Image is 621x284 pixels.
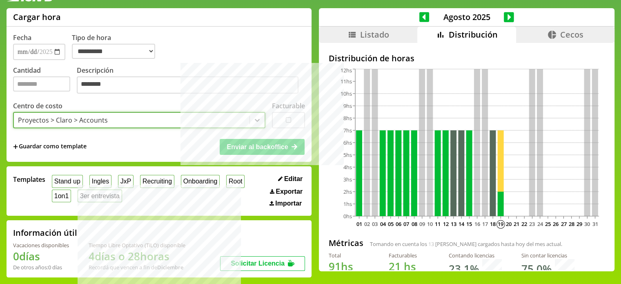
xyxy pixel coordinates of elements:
[411,220,417,228] text: 08
[341,67,352,74] tspan: 12hs
[89,175,111,188] button: Ingles
[13,66,77,96] label: Cantidad
[13,227,77,238] h2: Información útil
[403,220,409,228] text: 07
[13,249,69,264] h1: 0 días
[356,220,362,228] text: 01
[78,190,122,202] button: 3er entrevista
[140,175,174,188] button: Recruiting
[372,220,378,228] text: 03
[329,237,363,248] h2: Métricas
[592,220,598,228] text: 31
[89,249,185,264] h1: 4 días o 28 horas
[18,116,108,125] div: Proyectos > Claro > Accounts
[553,220,559,228] text: 26
[227,143,288,150] span: Enviar al backoffice
[343,176,352,183] tspan: 3hs
[341,90,352,97] tspan: 10hs
[181,175,220,188] button: Onboarding
[482,220,488,228] text: 17
[396,220,401,228] text: 06
[267,188,305,196] button: Exportar
[389,252,429,259] div: Facturables
[521,252,574,259] div: Sin contar licencias
[451,220,456,228] text: 13
[343,127,352,134] tspan: 7hs
[545,220,551,228] text: 25
[220,256,305,271] button: Solicitar Licencia
[343,114,352,122] tspan: 8hs
[343,139,352,146] tspan: 6hs
[52,190,71,202] button: 1on1
[13,175,45,184] span: Templates
[343,151,352,159] tspan: 5hs
[231,260,285,267] span: Solicitar Licencia
[459,220,465,228] text: 14
[329,259,369,274] h1: hs
[343,200,352,208] tspan: 1hs
[498,220,503,228] text: 19
[449,252,502,259] div: Contando licencias
[13,11,61,22] h1: Cargar hora
[537,220,543,228] text: 24
[429,11,504,22] span: Agosto 2025
[343,188,352,195] tspan: 2hs
[584,220,590,228] text: 30
[13,76,70,92] input: Cantidad
[449,262,479,276] h1: 23.1 %
[427,220,433,228] text: 10
[329,53,605,64] h2: Distribución de horas
[272,101,305,110] label: Facturable
[329,259,341,274] span: 91
[52,175,83,188] button: Stand up
[387,220,393,228] text: 05
[72,44,155,59] select: Tipo de hora
[284,175,303,183] span: Editar
[360,29,389,40] span: Listado
[343,102,352,110] tspan: 9hs
[380,220,386,228] text: 04
[514,220,519,228] text: 21
[276,188,303,195] span: Exportar
[435,220,441,228] text: 11
[389,259,401,274] span: 21
[466,220,472,228] text: 15
[77,76,298,94] textarea: Descripción
[443,220,448,228] text: 12
[157,264,183,271] b: Diciembre
[72,33,162,60] label: Tipo de hora
[389,259,429,274] h1: hs
[77,66,305,96] label: Descripción
[370,240,562,248] span: Tomando en cuenta los [PERSON_NAME] cargados hasta hoy del mes actual.
[118,175,134,188] button: JxP
[89,264,185,271] div: Recordá que vencen a fin de
[343,163,352,171] tspan: 4hs
[490,220,496,228] text: 18
[474,220,480,228] text: 16
[89,242,185,249] div: Tiempo Libre Optativo (TiLO) disponible
[449,29,498,40] span: Distribución
[341,78,352,85] tspan: 11hs
[576,220,582,228] text: 29
[275,200,302,207] span: Importar
[505,220,511,228] text: 20
[521,262,552,276] h1: 75.0 %
[329,252,369,259] div: Total
[13,264,69,271] div: De otros años: 0 días
[13,101,62,110] label: Centro de costo
[220,139,305,154] button: Enviar al backoffice
[276,175,305,183] button: Editar
[364,220,370,228] text: 02
[529,220,535,228] text: 23
[428,240,434,248] span: 13
[521,220,527,228] text: 22
[13,142,87,151] span: +Guardar como template
[419,220,425,228] text: 09
[568,220,574,228] text: 28
[561,220,566,228] text: 27
[13,142,18,151] span: +
[343,212,352,220] tspan: 0hs
[13,33,31,42] label: Fecha
[13,242,69,249] div: Vacaciones disponibles
[560,29,583,40] span: Cecos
